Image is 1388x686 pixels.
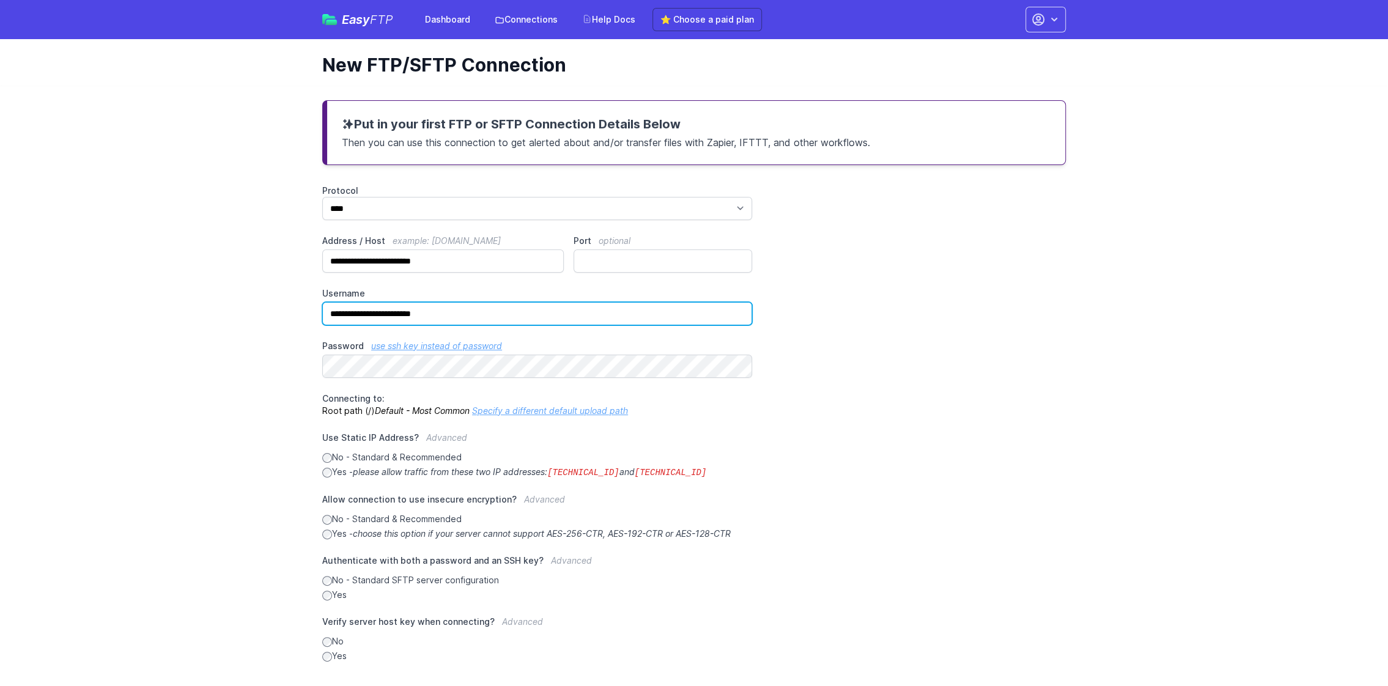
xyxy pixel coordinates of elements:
[322,635,752,647] label: No
[322,54,1056,76] h1: New FTP/SFTP Connection
[393,235,501,246] span: example: [DOMAIN_NAME]
[575,9,643,31] a: Help Docs
[502,616,543,627] span: Advanced
[322,652,332,662] input: Yes
[599,235,630,246] span: optional
[353,467,706,477] i: please allow traffic from these two IP addresses: and
[322,591,332,600] input: Yes
[375,405,470,416] i: Default - Most Common
[370,12,393,27] span: FTP
[322,235,564,247] label: Address / Host
[322,393,385,404] span: Connecting to:
[524,494,565,504] span: Advanced
[635,468,707,478] code: [TECHNICAL_ID]
[322,574,752,586] label: No - Standard SFTP server configuration
[472,405,628,416] a: Specify a different default upload path
[353,528,731,539] i: choose this option if your server cannot support AES-256-CTR, AES-192-CTR or AES-128-CTR
[371,341,502,351] a: use ssh key instead of password
[1327,625,1373,671] iframe: Drift Widget Chat Controller
[418,9,478,31] a: Dashboard
[547,468,619,478] code: [TECHNICAL_ID]
[487,9,565,31] a: Connections
[322,340,752,352] label: Password
[322,589,752,601] label: Yes
[322,451,752,463] label: No - Standard & Recommended
[322,185,752,197] label: Protocol
[652,8,762,31] a: ⭐ Choose a paid plan
[322,650,752,662] label: Yes
[322,637,332,647] input: No
[322,555,752,574] label: Authenticate with both a password and an SSH key?
[322,529,332,539] input: Yes -choose this option if your server cannot support AES-256-CTR, AES-192-CTR or AES-128-CTR
[322,466,752,479] label: Yes -
[551,555,592,566] span: Advanced
[426,432,467,443] span: Advanced
[342,116,1050,133] h3: Put in your first FTP or SFTP Connection Details Below
[322,13,393,26] a: EasyFTP
[322,468,332,478] input: Yes -please allow traffic from these two IP addresses:[TECHNICAL_ID]and[TECHNICAL_ID]
[322,515,332,525] input: No - Standard & Recommended
[322,14,337,25] img: easyftp_logo.png
[574,235,752,247] label: Port
[322,432,752,451] label: Use Static IP Address?
[322,493,752,513] label: Allow connection to use insecure encryption?
[322,393,752,417] p: Root path (/)
[342,13,393,26] span: Easy
[322,453,332,463] input: No - Standard & Recommended
[322,513,752,525] label: No - Standard & Recommended
[342,133,1050,150] p: Then you can use this connection to get alerted about and/or transfer files with Zapier, IFTTT, a...
[322,576,332,586] input: No - Standard SFTP server configuration
[322,616,752,635] label: Verify server host key when connecting?
[322,528,752,540] label: Yes -
[322,287,752,300] label: Username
